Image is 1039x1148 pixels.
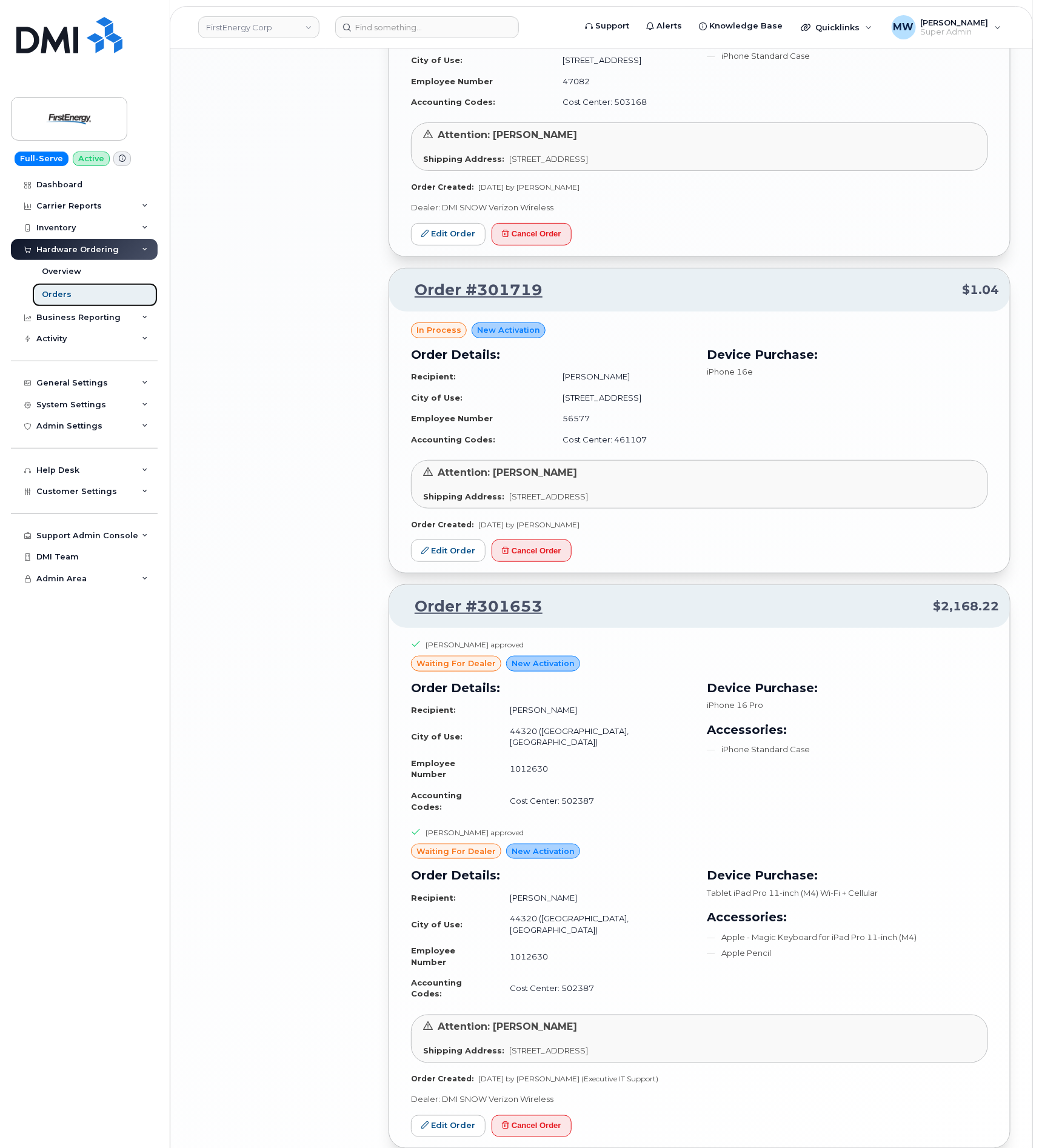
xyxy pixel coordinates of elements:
td: 44320 ([GEOGRAPHIC_DATA], [GEOGRAPHIC_DATA]) [499,908,692,940]
strong: Recipient: [411,372,456,381]
h3: Accessories: [707,721,988,739]
button: Cancel Order [492,223,572,245]
td: 1012630 [499,940,692,972]
td: 1012630 [499,753,692,785]
strong: Recipient: [411,705,456,715]
strong: Shipping Address: [423,492,504,501]
h3: Order Details: [411,866,692,884]
li: Apple Pencil [707,947,988,959]
span: Super Admin [921,27,989,37]
strong: Employee Number [411,413,493,423]
td: 44320 ([GEOGRAPHIC_DATA], [GEOGRAPHIC_DATA]) [499,721,692,753]
span: New Activation [477,324,540,336]
span: [STREET_ADDRESS] [509,1046,588,1056]
strong: Order Created: [411,182,473,192]
strong: City of Use: [411,55,463,65]
strong: Order Created: [411,520,473,529]
strong: Shipping Address: [423,1046,504,1056]
span: in process [416,324,461,336]
span: $1.04 [962,281,999,299]
div: [PERSON_NAME] approved [426,827,524,838]
strong: Employee Number [411,76,493,86]
li: iPhone Standard Case [707,50,988,62]
span: $2,168.22 [933,598,999,615]
td: 47082 [552,71,692,92]
div: [PERSON_NAME] approved [426,639,524,650]
button: Cancel Order [492,539,572,562]
strong: Accounting Codes: [411,978,462,999]
span: Knowledge Base [709,20,783,32]
div: Quicklinks [792,15,881,39]
a: Edit Order [411,539,486,562]
span: Alerts [656,20,682,32]
strong: City of Use: [411,393,463,402]
a: Order #301719 [400,279,543,301]
span: [PERSON_NAME] [921,18,989,27]
span: New Activation [512,658,575,669]
strong: Accounting Codes: [411,790,462,812]
h3: Order Details: [411,679,692,697]
iframe: Messenger Launcher [986,1095,1030,1139]
div: Marissa Weiss [883,15,1010,39]
strong: Accounting Codes: [411,435,495,444]
p: Dealer: DMI SNOW Verizon Wireless [411,202,988,213]
td: [STREET_ADDRESS] [552,387,692,409]
span: Attention: [PERSON_NAME] [438,1021,577,1033]
span: iPhone 16 Pro [707,700,763,710]
span: [STREET_ADDRESS] [509,492,588,501]
span: [DATE] by [PERSON_NAME] [478,520,580,529]
li: iPhone Standard Case [707,744,988,755]
h3: Accessories: [707,908,988,926]
td: [PERSON_NAME] [499,699,692,721]
span: waiting for dealer [416,846,496,857]
td: Cost Center: 461107 [552,429,692,450]
td: Cost Center: 502387 [499,785,692,817]
strong: Order Created: [411,1075,473,1084]
span: Attention: [PERSON_NAME] [438,129,577,141]
span: Quicklinks [815,22,860,32]
td: [PERSON_NAME] [552,366,692,387]
span: Support [595,20,629,32]
span: waiting for dealer [416,658,496,669]
span: Attention: [PERSON_NAME] [438,467,577,478]
strong: City of Use: [411,919,463,929]
h3: Device Purchase: [707,345,988,364]
h3: Order Details: [411,345,692,364]
p: Dealer: DMI SNOW Verizon Wireless [411,1094,988,1106]
button: Cancel Order [492,1115,572,1138]
td: Cost Center: 502387 [499,973,692,1005]
a: Support [576,14,638,38]
span: New Activation [512,846,575,857]
span: MW [894,20,914,35]
td: Cost Center: 503168 [552,92,692,113]
strong: Recipient: [411,893,456,903]
a: Order #301653 [400,596,543,618]
td: [STREET_ADDRESS] [552,50,692,71]
strong: City of Use: [411,732,463,741]
strong: Accounting Codes: [411,97,495,107]
input: Find something... [335,16,519,38]
a: Edit Order [411,1115,486,1138]
li: Apple - Magic Keyboard for iPad Pro 11‑inch (M4) [707,932,988,943]
strong: Employee Number [411,946,455,967]
a: Edit Order [411,223,486,245]
a: FirstEnergy Corp [198,16,319,38]
strong: Shipping Address: [423,154,504,164]
span: [DATE] by [PERSON_NAME] (Executive IT Support) [478,1075,658,1084]
td: [PERSON_NAME] [499,887,692,909]
h3: Device Purchase: [707,866,988,884]
h3: Device Purchase: [707,679,988,697]
a: Knowledge Base [690,14,791,38]
strong: Employee Number [411,758,455,779]
span: [STREET_ADDRESS] [509,154,588,164]
span: [DATE] by [PERSON_NAME] [478,182,580,192]
a: Alerts [638,14,690,38]
span: iPhone 16e [707,367,753,376]
td: 56577 [552,408,692,429]
span: Tablet iPad Pro 11-inch (M4) Wi-Fi + Cellular [707,888,878,898]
